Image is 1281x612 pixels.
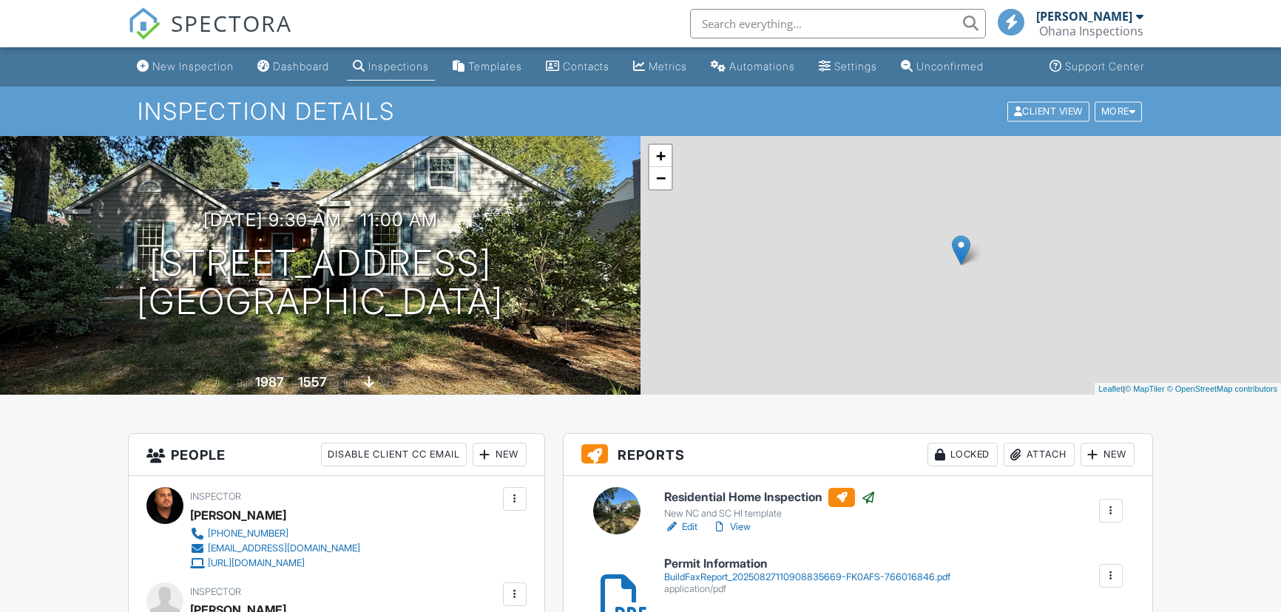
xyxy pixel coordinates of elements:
[649,145,672,167] a: Zoom in
[1065,60,1144,72] div: Support Center
[564,434,1152,476] h3: Reports
[813,53,883,81] a: Settings
[251,53,335,81] a: Dashboard
[1004,443,1075,466] div: Attach
[447,53,528,81] a: Templates
[190,491,241,502] span: Inspector
[927,443,998,466] div: Locked
[649,60,687,72] div: Metrics
[152,60,234,72] div: New Inspection
[190,541,360,556] a: [EMAIL_ADDRESS][DOMAIN_NAME]
[1007,101,1089,121] div: Client View
[321,443,467,466] div: Disable Client CC Email
[129,434,544,476] h3: People
[368,60,429,72] div: Inspections
[208,557,305,569] div: [URL][DOMAIN_NAME]
[468,60,522,72] div: Templates
[171,7,292,38] span: SPECTORA
[138,98,1143,124] h1: Inspection Details
[664,583,950,595] div: application/pdf
[208,543,360,554] div: [EMAIL_ADDRESS][DOMAIN_NAME]
[664,508,876,520] div: New NC and SC HI template
[237,378,253,389] span: Built
[273,60,329,72] div: Dashboard
[627,53,693,81] a: Metrics
[128,20,292,51] a: SPECTORA
[1167,384,1277,393] a: © OpenStreetMap contributors
[1036,9,1132,24] div: [PERSON_NAME]
[190,556,360,571] a: [URL][DOMAIN_NAME]
[895,53,990,81] a: Unconfirmed
[203,210,438,230] h3: [DATE] 9:30 am - 11:00 am
[255,374,284,390] div: 1987
[563,60,609,72] div: Contacts
[690,9,986,38] input: Search everything...
[190,526,360,541] a: [PHONE_NUMBER]
[649,167,672,189] a: Zoom out
[1125,384,1165,393] a: © MapTiler
[664,557,950,595] a: Permit Information BuildFaxReport_20250827110908835669-FK0AFS-766016846.pdf application/pdf
[1081,443,1135,466] div: New
[664,557,950,571] h6: Permit Information
[1039,24,1143,38] div: Ohana Inspections
[137,244,504,322] h1: [STREET_ADDRESS] [GEOGRAPHIC_DATA]
[1095,383,1281,395] div: |
[128,7,160,40] img: The Best Home Inspection Software - Spectora
[705,53,801,81] a: Automations (Basic)
[190,586,241,597] span: Inspector
[473,443,527,466] div: New
[729,60,795,72] div: Automations
[540,53,615,81] a: Contacts
[664,571,950,583] div: BuildFaxReport_20250827110908835669-FK0AFS-766016846.pdf
[712,520,751,534] a: View
[376,378,393,389] span: slab
[834,60,877,72] div: Settings
[329,378,350,389] span: sq. ft.
[1095,101,1143,121] div: More
[131,53,240,81] a: New Inspection
[190,504,286,526] div: [PERSON_NAME]
[916,60,984,72] div: Unconfirmed
[1044,53,1150,81] a: Support Center
[298,374,327,390] div: 1557
[664,520,697,534] a: Edit
[347,53,435,81] a: Inspections
[1006,105,1093,116] a: Client View
[664,488,876,507] h6: Residential Home Inspection
[1098,384,1123,393] a: Leaflet
[664,488,876,520] a: Residential Home Inspection New NC and SC HI template
[208,528,288,540] div: [PHONE_NUMBER]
